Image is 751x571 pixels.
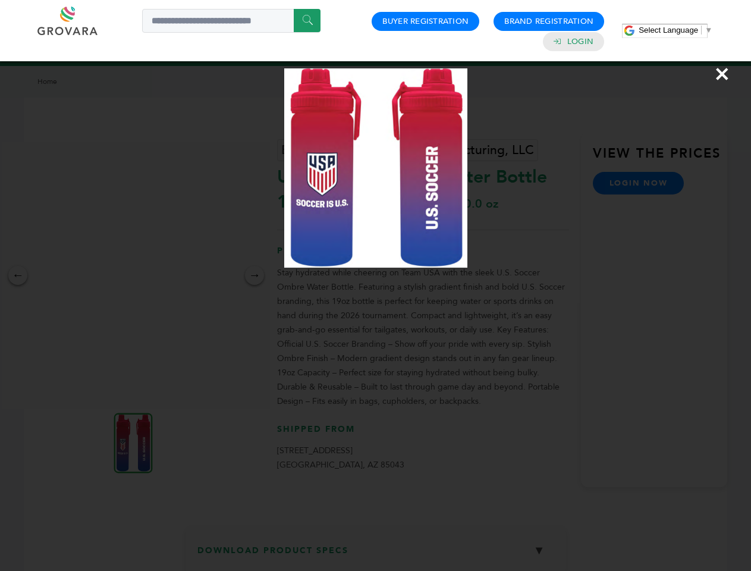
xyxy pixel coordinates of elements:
span: Select Language [639,26,698,34]
span: ▼ [705,26,712,34]
a: Login [567,36,593,47]
input: Search a product or brand... [142,9,320,33]
span: × [714,57,730,90]
a: Select Language​ [639,26,712,34]
img: Image Preview [284,68,467,268]
a: Buyer Registration [382,16,469,27]
a: Brand Registration [504,16,593,27]
span: ​ [701,26,702,34]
